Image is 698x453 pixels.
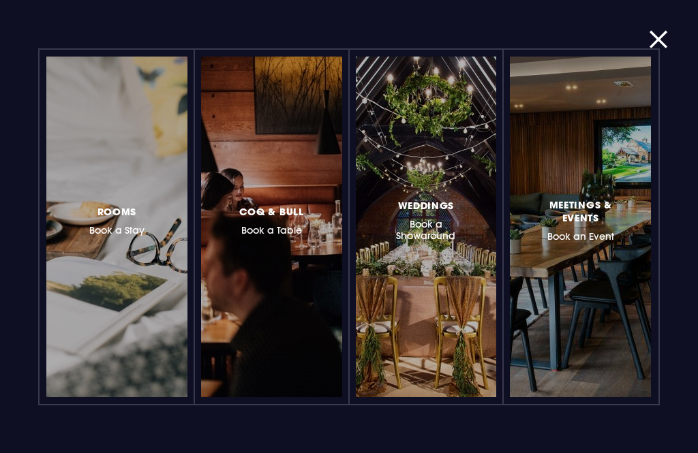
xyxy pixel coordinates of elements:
a: WeddingsBook a Showaround [356,57,497,397]
h3: Book an Event [541,196,621,243]
h3: Book a Showaround [386,197,466,242]
span: Weddings [398,199,455,212]
h3: Book a Table [239,203,304,236]
a: Coq & BullBook a Table [201,57,342,397]
a: RoomsBook a Stay [46,57,187,397]
h3: Book a Stay [89,203,145,236]
span: Meetings & Events [541,198,621,224]
span: Coq & Bull [239,205,304,218]
a: Meetings & EventsBook an Event [510,57,651,397]
span: Rooms [97,205,137,218]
